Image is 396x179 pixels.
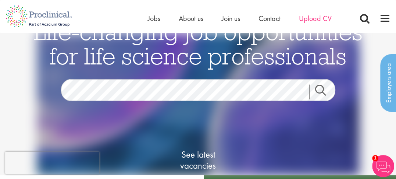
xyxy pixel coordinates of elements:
[372,155,378,161] span: 1
[309,85,341,99] a: Job search submit button
[34,17,363,71] span: Life-changing job opportunities for life science professionals
[148,14,160,23] a: Jobs
[5,152,99,174] iframe: reCAPTCHA
[258,14,281,23] a: Contact
[299,14,332,23] a: Upload CV
[372,155,394,177] img: Chatbot
[222,14,240,23] a: Join us
[161,149,235,171] span: See latest vacancies
[179,14,203,23] a: About us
